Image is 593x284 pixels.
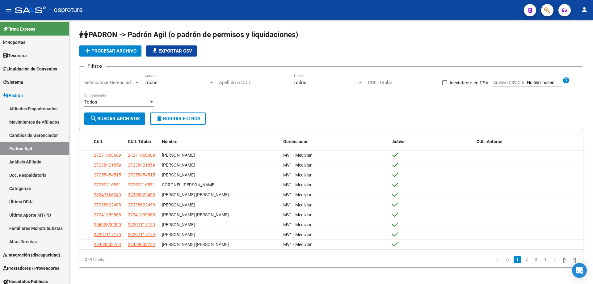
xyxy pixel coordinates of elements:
[283,202,313,207] span: MV1 - Medivian
[572,263,587,278] div: Open Intercom Messenger
[281,135,390,148] datatable-header-cell: Gerenciador
[84,47,91,54] mat-icon: add
[159,135,281,148] datatable-header-cell: Nombre
[503,256,512,263] a: go to previous page
[128,153,155,158] span: 27271068609
[522,254,531,265] li: page 2
[94,222,121,227] span: 20492890090
[514,256,521,263] a: 1
[550,254,559,265] li: page 5
[94,153,121,158] span: 27271068609
[90,116,140,121] span: Buscar Archivos
[390,135,474,148] datatable-header-cell: Activo
[3,26,35,32] span: Firma Express
[283,242,313,247] span: MV1 - Medivian
[94,232,121,237] span: 27207117159
[94,212,121,217] span: 27241039868
[128,202,155,207] span: 27238622498
[283,182,313,187] span: MV1 - Medivian
[283,222,313,227] span: MV1 - Medivian
[128,139,151,144] span: CUIL Titular
[94,182,121,187] span: 27250216551
[293,80,306,85] span: Todos
[283,192,313,197] span: MV1 - Medivian
[493,80,527,85] span: Archivo CSV CUIL
[283,163,313,167] span: MV1 - Medivian
[151,48,192,54] span: Exportar CSV
[283,172,313,177] span: MV1 - Medivian
[128,182,155,187] span: 27250216551
[84,62,106,70] h3: Filtros
[84,99,97,105] span: Todos
[128,232,155,237] span: 27207117159
[145,80,158,85] span: Todos
[94,139,103,144] span: CUIL
[541,256,549,263] a: 4
[79,45,141,57] button: Procesar archivo
[150,112,206,125] button: Borrar Filtros
[5,6,12,13] mat-icon: menu
[532,256,540,263] a: 3
[162,172,195,177] span: [PERSON_NAME]
[283,139,308,144] span: Gerenciador
[156,115,163,122] mat-icon: delete
[151,47,158,54] mat-icon: file_download
[474,135,583,148] datatable-header-cell: CUIL Anterior
[540,254,550,265] li: page 4
[283,232,313,237] span: MV1 - Medivian
[128,163,155,167] span: 27238421859
[84,112,145,125] button: Buscar Archivos
[162,202,195,207] span: [PERSON_NAME]
[91,135,125,148] datatable-header-cell: CUIL
[94,192,121,197] span: 23247863249
[283,212,313,217] span: MV1 - Medivian
[49,3,83,17] span: - osprotura
[562,77,570,84] mat-icon: help
[513,254,522,265] li: page 1
[3,66,57,72] span: Liquidación de Convenios
[128,192,155,197] span: 27238622498
[162,222,195,227] span: [PERSON_NAME]
[84,80,134,85] span: Seleccionar Gerenciador
[156,116,200,121] span: Borrar Filtros
[94,202,121,207] span: 27238622498
[162,242,229,247] span: [PERSON_NAME] [PERSON_NAME]
[527,80,562,86] input: Archivo CSV CUIL
[90,115,97,122] mat-icon: search
[84,48,137,54] span: Procesar archivo
[450,79,489,87] span: Inexistente en CSV
[560,256,569,263] a: go to next page
[392,139,405,144] span: Activo
[146,45,197,57] button: Exportar CSV
[162,232,195,237] span: [PERSON_NAME]
[125,135,159,148] datatable-header-cell: CUIL Titular
[162,212,229,217] span: [PERSON_NAME] [PERSON_NAME]
[581,6,588,13] mat-icon: person
[128,242,155,247] span: 27459033764
[128,172,155,177] span: 27255454515
[570,256,579,263] a: go to last page
[3,252,60,258] span: Integración (discapacidad)
[3,39,25,46] span: Reportes
[523,256,530,263] a: 2
[3,52,27,59] span: Tesorería
[162,163,195,167] span: [PERSON_NAME]
[531,254,540,265] li: page 3
[94,242,121,247] span: 27459033764
[79,30,298,39] span: PADRON -> Padrón Agil (o padrón de permisos y liquidaciones)
[162,182,216,187] span: CORONEL [PERSON_NAME]
[128,222,155,227] span: 27207117159
[283,153,313,158] span: MV1 - Medivian
[162,192,229,197] span: [PERSON_NAME] [PERSON_NAME]
[94,172,121,177] span: 27255454515
[79,252,179,267] div: 27.945 total
[3,265,59,272] span: Prestadores / Proveedores
[477,139,503,144] span: CUIL Anterior
[551,256,558,263] a: 5
[162,139,178,144] span: Nombre
[94,163,121,167] span: 27238421859
[128,212,155,217] span: 27241039868
[162,153,195,158] span: [PERSON_NAME]
[494,256,501,263] a: go to first page
[3,92,23,99] span: Padrón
